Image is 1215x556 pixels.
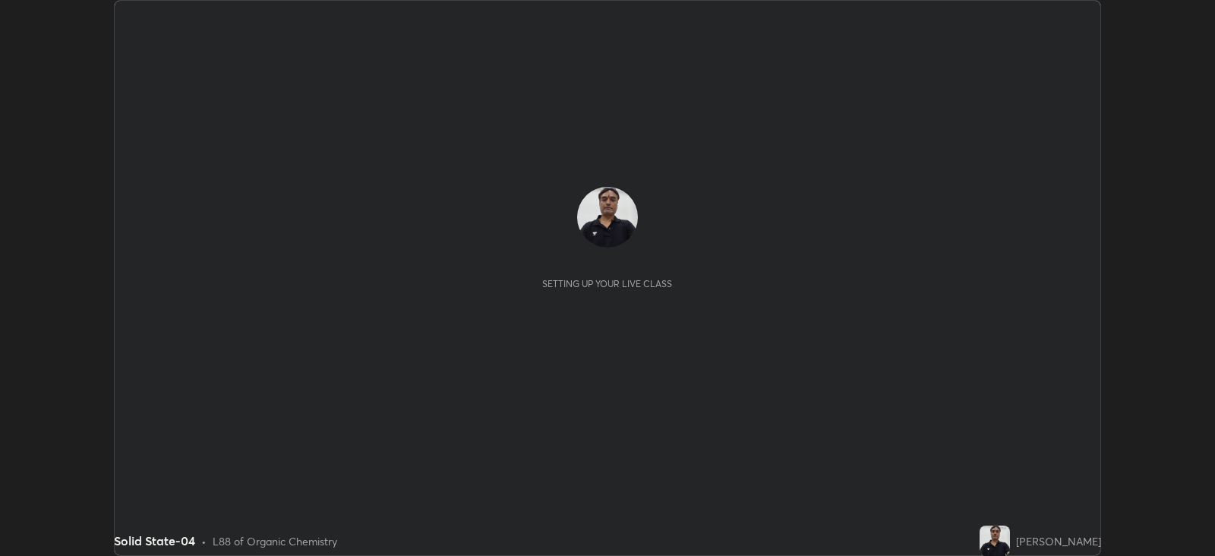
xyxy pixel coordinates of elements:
[542,278,672,289] div: Setting up your live class
[1016,533,1101,549] div: [PERSON_NAME]
[577,187,638,248] img: 2746b4ae3dd242b0847139de884b18c5.jpg
[980,526,1010,556] img: 2746b4ae3dd242b0847139de884b18c5.jpg
[213,533,337,549] div: L88 of Organic Chemistry
[114,532,195,550] div: Solid State-04
[201,533,207,549] div: •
